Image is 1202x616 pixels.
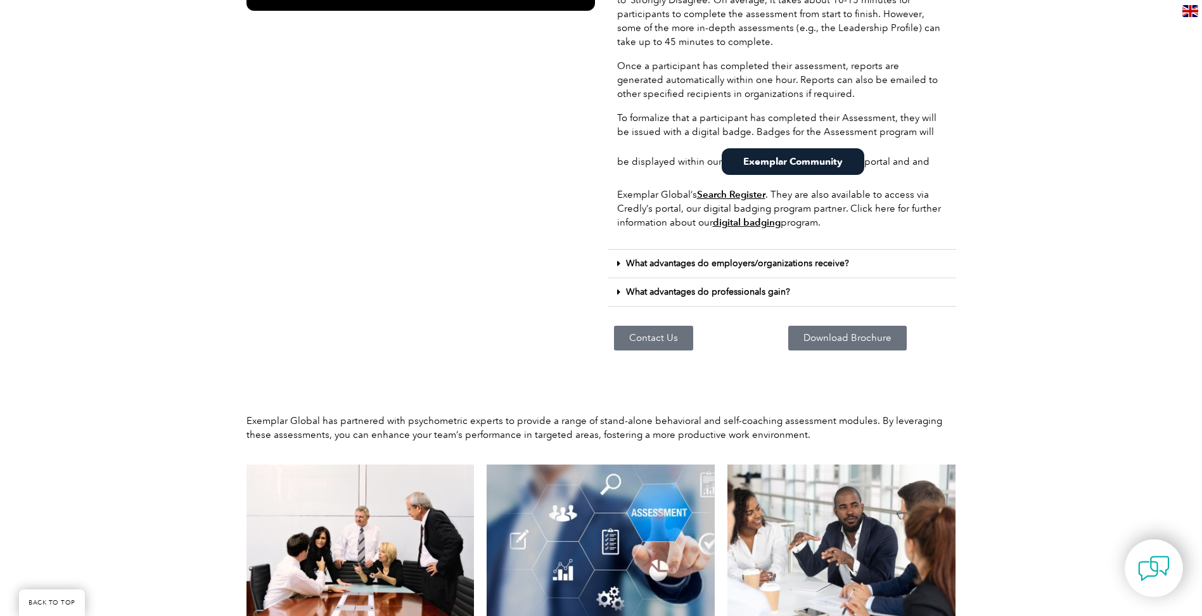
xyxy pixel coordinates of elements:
[1138,553,1170,584] img: contact-chat.png
[722,148,864,175] a: Exemplar Community
[697,189,765,200] a: Search Register
[608,278,956,307] div: What advantages do professionals gain?
[1182,5,1198,17] img: en
[617,59,947,101] p: Once a participant has completed their assessment, reports are generated automatically within one...
[614,326,693,350] a: Contact Us
[788,326,907,350] a: Download Brochure
[626,286,790,297] a: What advantages do professionals gain?
[246,415,942,440] span: Exemplar Global has partnered with psychometric experts to provide a range of stand-alone behavio...
[19,589,85,616] a: BACK TO TOP
[743,156,843,167] strong: Exemplar Community
[629,333,678,343] span: Contact Us
[608,250,956,278] div: What advantages do employers/organizations receive?
[626,258,849,269] a: What advantages do employers/organizations receive?
[617,111,947,229] p: To formalize that a participant has completed their Assessment, they will be issued with a digita...
[803,333,892,343] span: Download Brochure
[713,217,781,228] a: digital badging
